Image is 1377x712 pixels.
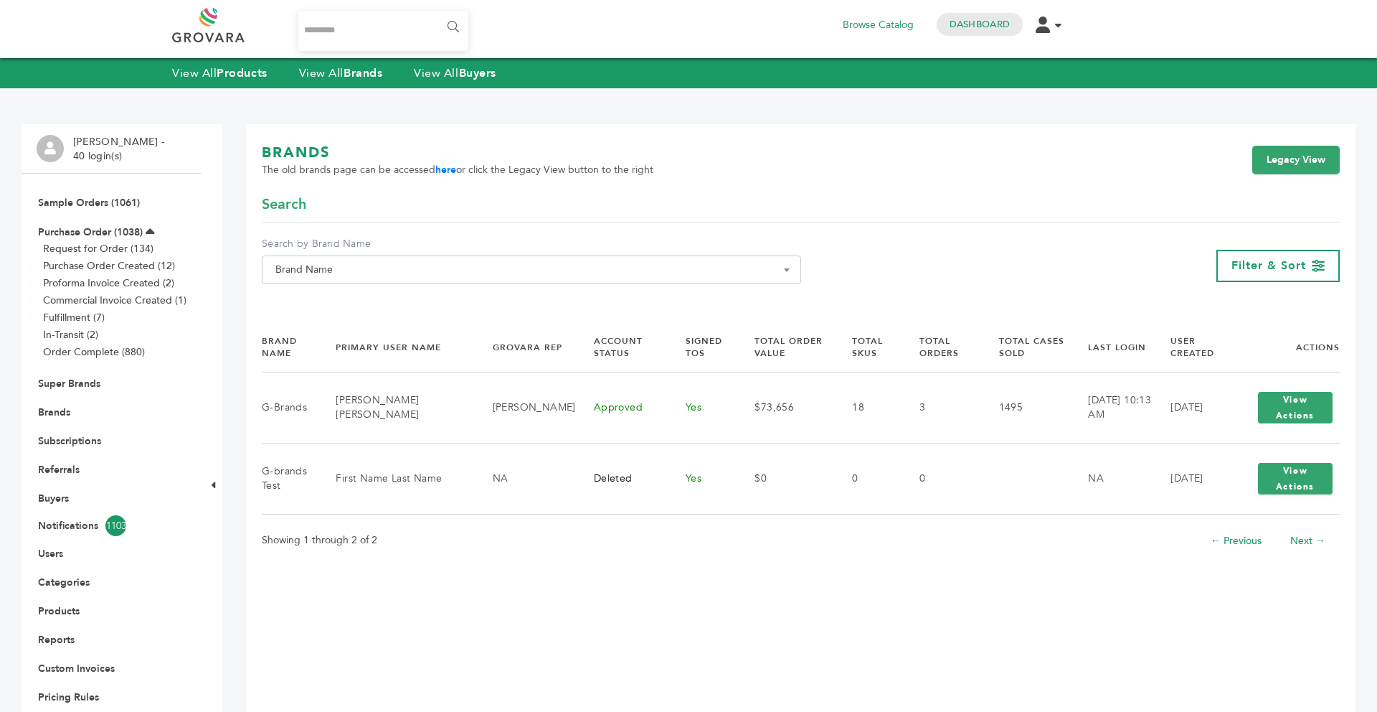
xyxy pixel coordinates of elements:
[1231,258,1306,273] span: Filter & Sort
[1258,392,1333,423] button: View Actions
[1258,463,1333,495] button: View Actions
[38,463,80,477] a: Referrals
[38,492,69,505] a: Buyers
[1153,444,1233,515] td: [DATE]
[262,444,318,515] td: G-brands Test
[576,323,668,372] th: Account Status
[950,18,1010,31] a: Dashboard
[1153,323,1233,372] th: User Created
[262,256,801,284] span: Brand Name
[38,604,80,618] a: Products
[43,311,105,324] a: Fulfillment (7)
[38,434,101,448] a: Subscriptions
[299,65,383,81] a: View AllBrands
[843,17,914,33] a: Browse Catalog
[1211,534,1262,548] a: ← Previous
[834,444,902,515] td: 0
[981,323,1071,372] th: Total Cases Sold
[668,373,737,444] td: Yes
[318,373,474,444] td: [PERSON_NAME] [PERSON_NAME]
[172,65,268,81] a: View AllProducts
[737,323,834,372] th: Total Order Value
[344,65,382,81] strong: Brands
[1070,444,1153,515] td: NA
[576,373,668,444] td: Approved
[1070,323,1153,372] th: Last Login
[38,576,90,589] a: Categories
[1290,534,1325,548] a: Next →
[668,323,737,372] th: Signed TOS
[834,323,902,372] th: Total SKUs
[318,444,474,515] td: First Name Last Name
[43,276,174,290] a: Proforma Invoice Created (2)
[1153,373,1233,444] td: [DATE]
[576,444,668,515] td: Deleted
[475,323,576,372] th: Grovara Rep
[1252,146,1340,174] a: Legacy View
[43,242,153,256] a: Request for Order (134)
[902,444,981,515] td: 0
[318,323,474,372] th: Primary User Name
[73,135,168,163] li: [PERSON_NAME] - 40 login(s)
[43,259,175,273] a: Purchase Order Created (12)
[38,406,70,419] a: Brands
[38,690,99,704] a: Pricing Rules
[43,345,145,359] a: Order Complete (880)
[1233,323,1340,372] th: Actions
[38,196,140,210] a: Sample Orders (1061)
[43,294,186,307] a: Commercial Invoice Created (1)
[270,260,793,280] span: Brand Name
[262,373,318,444] td: G-Brands
[262,323,318,372] th: Brand Name
[668,444,737,515] td: Yes
[38,633,75,647] a: Reports
[475,373,576,444] td: [PERSON_NAME]
[902,323,981,372] th: Total Orders
[737,444,834,515] td: $0
[38,547,63,561] a: Users
[262,532,377,549] p: Showing 1 through 2 of 2
[262,195,306,215] span: Search
[38,225,143,239] a: Purchase Order (1038)
[902,373,981,444] td: 3
[414,65,496,81] a: View AllBuyers
[298,11,468,51] input: Search...
[262,163,653,177] span: The old brands page can be accessed or click the Legacy View button to the right
[1070,373,1153,444] td: [DATE] 10:13 AM
[435,163,456,177] a: here
[262,143,653,163] h1: BRANDS
[475,444,576,515] td: NA
[38,377,100,390] a: Super Brands
[38,515,184,536] a: Notifications1103
[217,65,267,81] strong: Products
[262,237,801,251] label: Search by Brand Name
[834,373,902,444] td: 18
[43,328,98,342] a: In-Transit (2)
[105,515,126,536] span: 1103
[459,65,496,81] strong: Buyers
[37,135,64,162] img: profile.png
[737,373,834,444] td: $73,656
[38,662,115,675] a: Custom Invoices
[981,373,1071,444] td: 1495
